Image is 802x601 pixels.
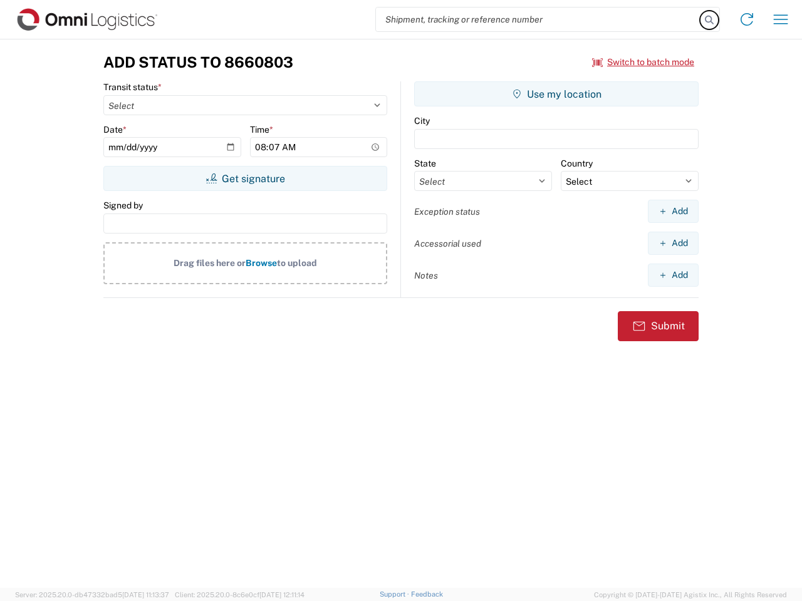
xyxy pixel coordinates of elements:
[648,264,699,287] button: Add
[411,590,443,598] a: Feedback
[618,311,699,341] button: Submit
[414,81,699,106] button: Use my location
[103,166,387,191] button: Get signature
[175,591,305,598] span: Client: 2025.20.0-8c6e0cf
[15,591,169,598] span: Server: 2025.20.0-db47332bad5
[648,200,699,223] button: Add
[414,238,481,249] label: Accessorial used
[414,270,438,281] label: Notes
[103,124,127,135] label: Date
[277,258,317,268] span: to upload
[648,232,699,255] button: Add
[103,200,143,211] label: Signed by
[103,53,293,71] h3: Add Status to 8660803
[376,8,700,31] input: Shipment, tracking or reference number
[246,258,277,268] span: Browse
[103,81,162,93] label: Transit status
[594,589,787,600] span: Copyright © [DATE]-[DATE] Agistix Inc., All Rights Reserved
[414,206,480,217] label: Exception status
[414,115,430,126] label: City
[380,590,411,598] a: Support
[259,591,305,598] span: [DATE] 12:11:14
[174,258,246,268] span: Drag files here or
[122,591,169,598] span: [DATE] 11:13:37
[561,158,593,169] label: Country
[592,52,694,73] button: Switch to batch mode
[250,124,273,135] label: Time
[414,158,436,169] label: State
